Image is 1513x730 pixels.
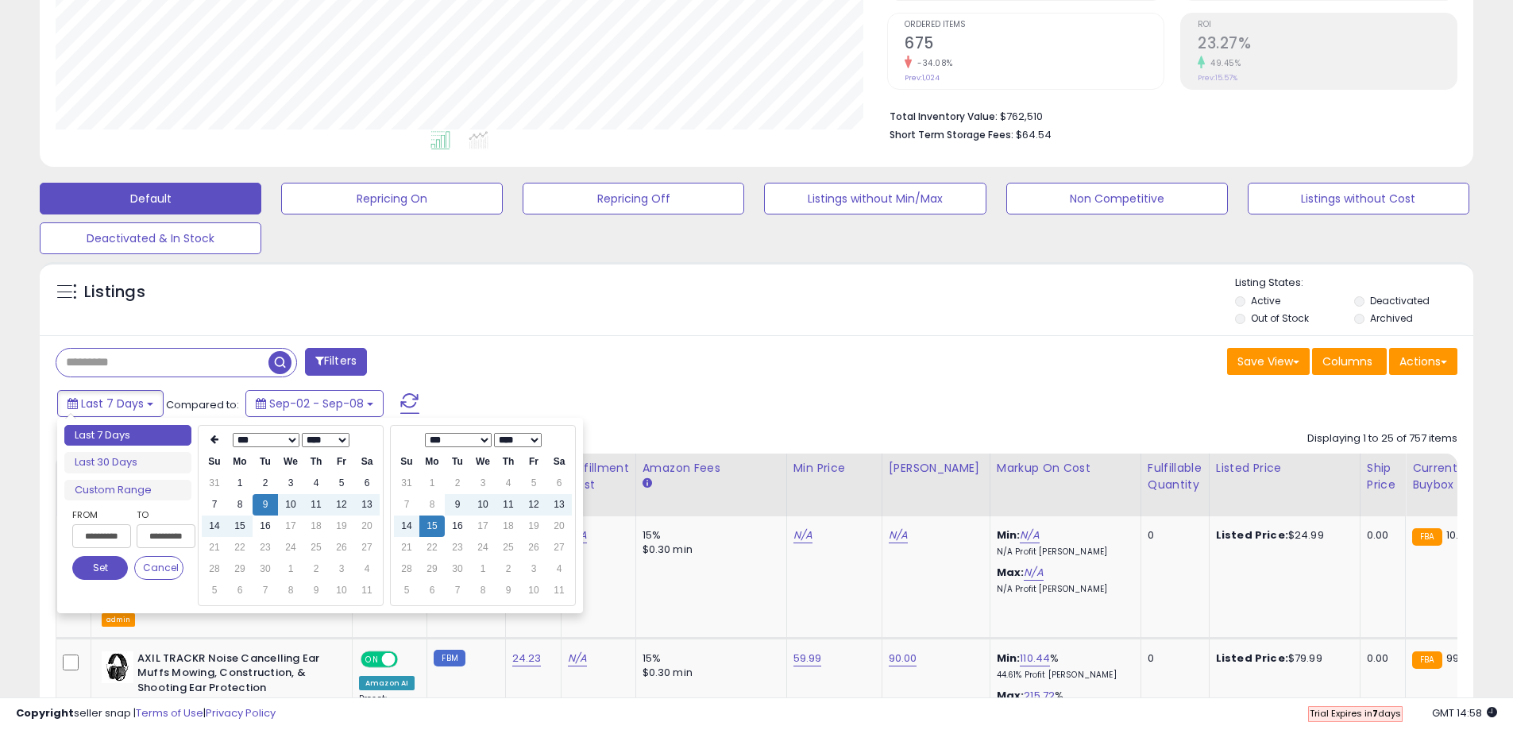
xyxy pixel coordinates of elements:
span: OFF [396,652,421,666]
label: From [72,507,128,523]
small: -34.08% [912,57,953,69]
a: 90.00 [889,651,917,666]
td: 6 [419,580,445,601]
td: 2 [303,558,329,580]
div: Markup on Cost [997,460,1134,477]
td: 7 [253,580,278,601]
button: Last 7 Days [57,390,164,417]
th: Su [202,451,227,473]
td: 21 [394,537,419,558]
td: 18 [303,516,329,537]
small: 49.45% [1205,57,1241,69]
button: Cancel [134,556,183,580]
button: Default [40,183,261,214]
td: 10 [470,494,496,516]
b: 7 [1372,707,1378,720]
small: FBA [1412,528,1442,546]
td: 7 [202,494,227,516]
td: 5 [329,473,354,494]
td: 6 [546,473,572,494]
label: Deactivated [1370,294,1430,307]
p: Listing States: [1235,276,1473,291]
label: To [137,507,183,523]
button: Non Competitive [1006,183,1228,214]
b: Listed Price: [1216,651,1288,666]
span: Ordered Items [905,21,1164,29]
td: 5 [521,473,546,494]
span: ON [362,652,382,666]
td: 27 [354,537,380,558]
td: 8 [278,580,303,601]
b: Total Inventory Value: [890,110,998,123]
a: N/A [793,527,812,543]
td: 24 [470,537,496,558]
td: 28 [202,558,227,580]
th: Th [496,451,521,473]
a: 110.44 [1020,651,1050,666]
th: Mo [419,451,445,473]
span: 10.79 [1446,527,1471,543]
a: Privacy Policy [206,705,276,720]
img: 41Co3QMdo2L._SL40_.jpg [102,651,133,683]
td: 13 [354,494,380,516]
td: 7 [394,494,419,516]
td: 18 [496,516,521,537]
th: We [278,451,303,473]
td: 16 [445,516,470,537]
div: 0 [1148,651,1197,666]
td: 13 [546,494,572,516]
td: 19 [521,516,546,537]
b: Short Term Storage Fees: [890,128,1013,141]
div: Ship Price [1367,460,1399,493]
th: Th [303,451,329,473]
p: 44.61% Profit [PERSON_NAME] [997,670,1129,681]
td: 1 [278,558,303,580]
a: 24.23 [512,651,542,666]
td: 31 [394,473,419,494]
th: Fr [329,451,354,473]
td: 9 [303,580,329,601]
th: Su [394,451,419,473]
span: Sep-02 - Sep-08 [269,396,364,411]
button: Columns [1312,348,1387,375]
div: [PERSON_NAME] [889,460,983,477]
td: 26 [329,537,354,558]
td: 4 [303,473,329,494]
span: Last 7 Days [81,396,144,411]
div: $79.99 [1216,651,1348,666]
td: 8 [419,494,445,516]
a: N/A [889,527,908,543]
b: Min: [997,527,1021,543]
td: 29 [419,558,445,580]
button: Sep-02 - Sep-08 [245,390,384,417]
td: 23 [445,537,470,558]
td: 12 [521,494,546,516]
th: Mo [227,451,253,473]
button: Listings without Cost [1248,183,1469,214]
span: Trial Expires in days [1310,707,1401,720]
div: seller snap | | [16,706,276,721]
button: admin [102,613,135,627]
td: 2 [496,558,521,580]
td: 19 [329,516,354,537]
td: 3 [329,558,354,580]
button: Actions [1389,348,1457,375]
td: 6 [227,580,253,601]
td: 11 [546,580,572,601]
h2: 675 [905,34,1164,56]
td: 17 [278,516,303,537]
span: Compared to: [166,397,239,412]
b: Min: [997,651,1021,666]
td: 20 [354,516,380,537]
td: 31 [202,473,227,494]
td: 5 [202,580,227,601]
div: Displaying 1 to 25 of 757 items [1307,431,1457,446]
label: Out of Stock [1251,311,1309,325]
td: 9 [496,580,521,601]
td: 10 [521,580,546,601]
li: $762,510 [890,106,1445,125]
td: 5 [394,580,419,601]
div: Min Price [793,460,875,477]
td: 25 [496,537,521,558]
td: 23 [253,537,278,558]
